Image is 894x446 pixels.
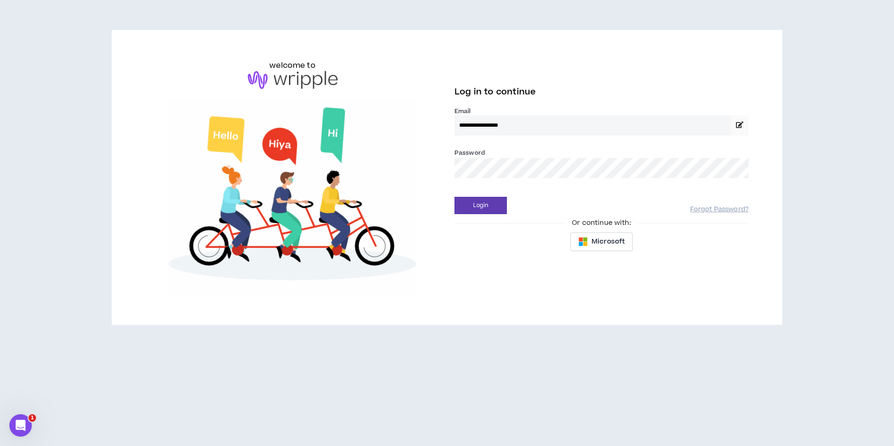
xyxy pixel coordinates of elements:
button: Login [454,197,507,214]
img: Welcome to Wripple [145,98,440,295]
iframe: Intercom live chat [9,414,32,437]
h6: welcome to [269,60,316,71]
span: Or continue with: [565,218,637,228]
label: Password [454,149,485,157]
span: Microsoft [591,237,625,247]
button: Microsoft [570,232,633,251]
span: 1 [29,414,36,422]
a: Forgot Password? [690,205,749,214]
span: Log in to continue [454,86,536,98]
label: Email [454,107,749,115]
img: logo-brand.png [248,71,338,89]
